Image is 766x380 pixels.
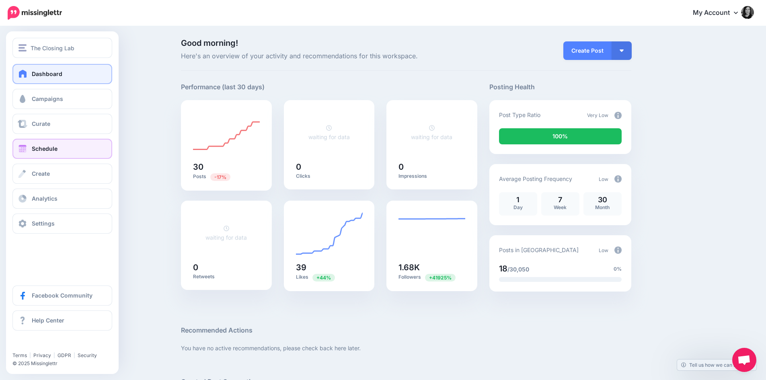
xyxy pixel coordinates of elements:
p: Clicks [296,173,363,179]
span: /30,050 [507,266,529,273]
p: Likes [296,273,363,281]
a: GDPR [58,352,71,358]
img: Missinglettr [8,6,62,20]
a: Privacy [33,352,51,358]
span: Day [513,204,523,210]
span: | [74,352,75,358]
span: Facebook Community [32,292,92,299]
a: Help Center [12,310,112,331]
p: Impressions [398,173,465,179]
span: | [29,352,31,358]
span: Curate [32,120,50,127]
a: waiting for data [308,124,350,140]
a: Schedule [12,139,112,159]
a: Dashboard [12,64,112,84]
p: 7 [545,196,575,203]
a: Tell us how we can improve [677,359,756,370]
a: Terms [12,352,27,358]
a: My Account [685,3,754,23]
a: Analytics [12,189,112,209]
p: 30 [587,196,618,203]
h5: Recommended Actions [181,325,631,335]
p: 1 [503,196,533,203]
span: Analytics [32,195,58,202]
p: Posts [193,173,260,181]
span: 0% [614,265,622,273]
span: Dashboard [32,70,62,77]
button: The Closing Lab [12,38,112,58]
h5: 1.68K [398,263,465,271]
h5: 0 [398,163,465,171]
p: You have no active recommendations, please check back here later. [181,343,631,353]
a: Campaigns [12,89,112,109]
img: arrow-down-white.png [620,49,624,52]
p: Average Posting Frequency [499,174,572,183]
span: Previous period: 27 [312,274,335,281]
h5: Posting Health [489,82,631,92]
div: 100% of your posts in the last 30 days were manually created (i.e. were not from Drip Campaigns o... [499,128,622,144]
h5: 0 [193,263,260,271]
span: Week [554,204,567,210]
span: Create [32,170,50,177]
h5: Performance (last 30 days) [181,82,265,92]
p: Posts in [GEOGRAPHIC_DATA] [499,245,579,255]
h5: 30 [193,163,260,171]
span: Month [595,204,610,210]
span: Campaigns [32,95,63,102]
p: Retweets [193,273,260,280]
span: The Closing Lab [31,43,74,53]
a: waiting for data [411,124,452,140]
span: Schedule [32,145,58,152]
a: waiting for data [205,225,247,241]
span: Here's an overview of your activity and recommendations for this workspace. [181,51,477,62]
span: Low [599,247,608,253]
span: Previous period: 4 [425,274,456,281]
a: Settings [12,214,112,234]
iframe: Twitter Follow Button [12,341,74,349]
a: Security [78,352,97,358]
h5: 0 [296,163,363,171]
p: Post Type Ratio [499,110,540,119]
h5: 39 [296,263,363,271]
span: Help Center [32,317,64,324]
li: © 2025 Missinglettr [12,359,117,368]
img: menu.png [18,44,27,51]
img: info-circle-grey.png [614,175,622,183]
span: Settings [32,220,55,227]
a: Curate [12,114,112,134]
span: Low [599,176,608,182]
span: Very Low [587,112,608,118]
span: Good morning! [181,38,238,48]
img: info-circle-grey.png [614,246,622,254]
span: 18 [499,264,507,273]
span: | [53,352,55,358]
a: Create Post [563,41,612,60]
a: Open chat [732,348,756,372]
img: info-circle-grey.png [614,112,622,119]
span: Previous period: 36 [210,173,230,181]
p: Followers [398,273,465,281]
a: Facebook Community [12,286,112,306]
a: Create [12,164,112,184]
